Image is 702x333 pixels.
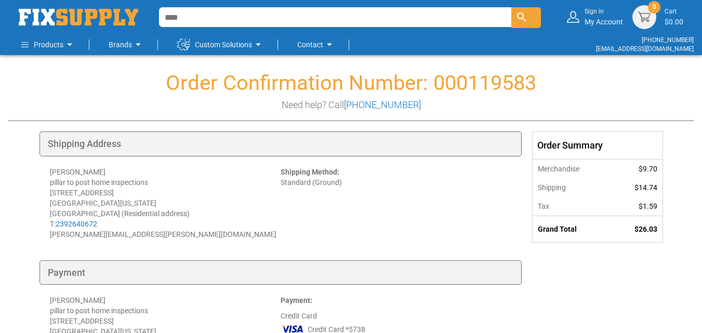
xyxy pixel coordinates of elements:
[533,159,612,178] th: Merchandise
[511,7,541,28] button: Search
[634,225,657,233] span: $26.03
[177,34,264,55] a: Custom Solutions
[653,3,656,11] span: 0
[19,9,138,25] img: Fix Industrial Supply
[642,36,694,44] a: [PHONE_NUMBER]
[281,168,339,176] strong: Shipping Method:
[109,34,144,55] a: Brands
[585,7,623,16] small: Sign in
[8,100,694,110] h3: Need help? Call
[19,9,138,25] a: store logo
[639,202,657,210] span: $1.59
[39,131,522,156] div: Shipping Address
[21,34,76,55] a: Products
[281,296,312,304] strong: Payment:
[281,167,511,239] div: Standard (Ground)
[50,167,281,239] div: [PERSON_NAME] pillar to post home inspections [STREET_ADDRESS] [GEOGRAPHIC_DATA][US_STATE] [GEOGR...
[533,178,612,197] th: Shipping
[297,34,336,55] a: Contact
[585,7,623,26] div: My Account
[538,225,577,233] strong: Grand Total
[39,260,522,285] div: Payment
[533,197,612,216] th: Tax
[596,45,694,52] a: [EMAIL_ADDRESS][DOMAIN_NAME]
[665,7,683,16] small: Cart
[344,99,421,110] a: [PHONE_NUMBER]
[639,165,657,173] span: $9.70
[634,183,657,192] span: $14.74
[533,132,663,159] div: Order Summary
[8,72,694,95] h1: Order Confirmation Number: 000119583
[665,18,683,26] span: $0.00
[56,220,97,228] a: 2392640672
